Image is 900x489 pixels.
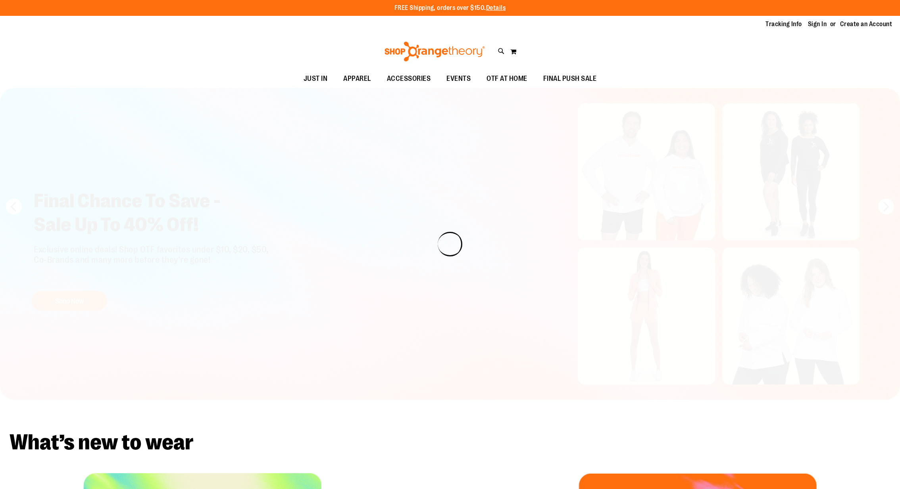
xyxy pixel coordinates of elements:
a: Details [486,4,506,11]
span: APPAREL [343,70,371,88]
a: Sign In [808,20,827,29]
h2: What’s new to wear [10,432,890,453]
a: JUST IN [296,70,336,88]
a: FINAL PUSH SALE [535,70,605,88]
span: EVENTS [446,70,471,88]
img: Shop Orangetheory [383,42,486,61]
span: JUST IN [304,70,328,88]
a: ACCESSORIES [379,70,439,88]
a: OTF AT HOME [479,70,535,88]
span: OTF AT HOME [487,70,527,88]
a: APPAREL [335,70,379,88]
a: Create an Account [840,20,892,29]
a: EVENTS [438,70,479,88]
a: Tracking Info [765,20,802,29]
span: ACCESSORIES [387,70,431,88]
p: FREE Shipping, orders over $150. [394,4,506,13]
span: FINAL PUSH SALE [543,70,597,88]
